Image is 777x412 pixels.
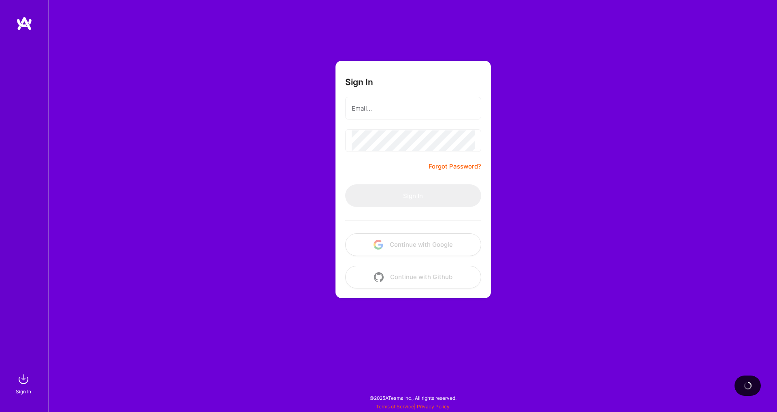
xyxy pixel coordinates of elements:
[376,403,450,410] span: |
[417,403,450,410] a: Privacy Policy
[15,371,32,387] img: sign in
[345,184,481,207] button: Sign In
[429,162,481,171] a: Forgot Password?
[743,381,752,390] img: loading
[345,233,481,256] button: Continue with Google
[376,403,414,410] a: Terms of Service
[345,266,481,288] button: Continue with Github
[374,240,383,250] img: icon
[16,387,31,396] div: Sign In
[17,371,32,396] a: sign inSign In
[16,16,32,31] img: logo
[374,272,384,282] img: icon
[345,77,373,87] h3: Sign In
[352,98,475,119] input: Email...
[49,388,777,408] div: © 2025 ATeams Inc., All rights reserved.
